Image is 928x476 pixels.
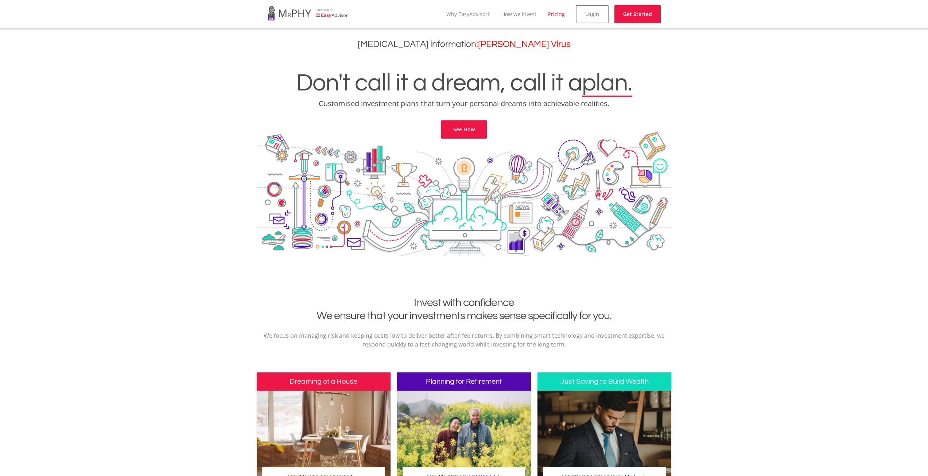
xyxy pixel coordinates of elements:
[582,71,632,96] span: plan.
[441,120,487,139] a: See How
[262,331,667,349] p: We focus on managing risk and keeping costs low to deliver better after-fee returns. By combining...
[5,71,923,96] h1: Don't call it a dream, call it a
[501,11,536,18] a: How we invest
[576,5,609,23] a: Login
[446,11,490,18] a: Why EasyAdvisor?
[262,296,667,322] h2: Invest with confidence We ensure that your investments makes sense specifically for you.
[5,39,923,50] h3: [MEDICAL_DATA] information:
[548,11,565,18] a: Pricing
[397,372,531,391] h3: Planning for Retirement
[478,40,571,49] a: [PERSON_NAME] Virus
[614,5,661,23] a: Get Started
[257,372,391,391] h3: Dreaming of a House
[5,98,923,109] p: Customised investment plans that turn your personal dreams into achievable realities.
[537,372,671,391] h3: Just Saving to Build Wealth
